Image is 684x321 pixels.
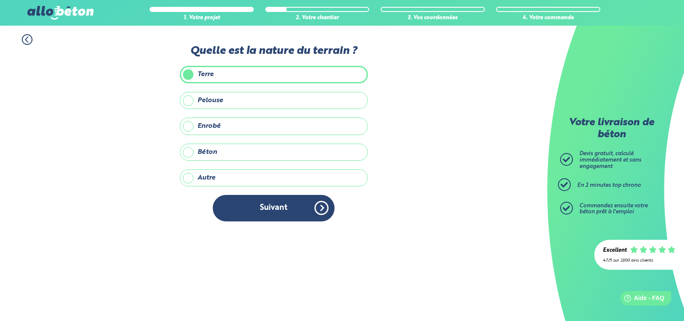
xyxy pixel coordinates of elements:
[180,169,368,186] label: Autre
[27,6,93,20] img: allobéton
[150,15,254,21] div: 1. Votre projet
[180,118,368,135] label: Enrobé
[180,66,368,83] label: Terre
[496,15,600,21] div: 4. Votre commande
[213,195,335,221] button: Suivant
[381,15,485,21] div: 3. Vos coordonnées
[180,45,368,57] label: Quelle est la nature du terrain ?
[180,92,368,109] label: Pelouse
[265,15,370,21] div: 2. Votre chantier
[608,288,675,312] iframe: Help widget launcher
[180,144,368,161] label: Béton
